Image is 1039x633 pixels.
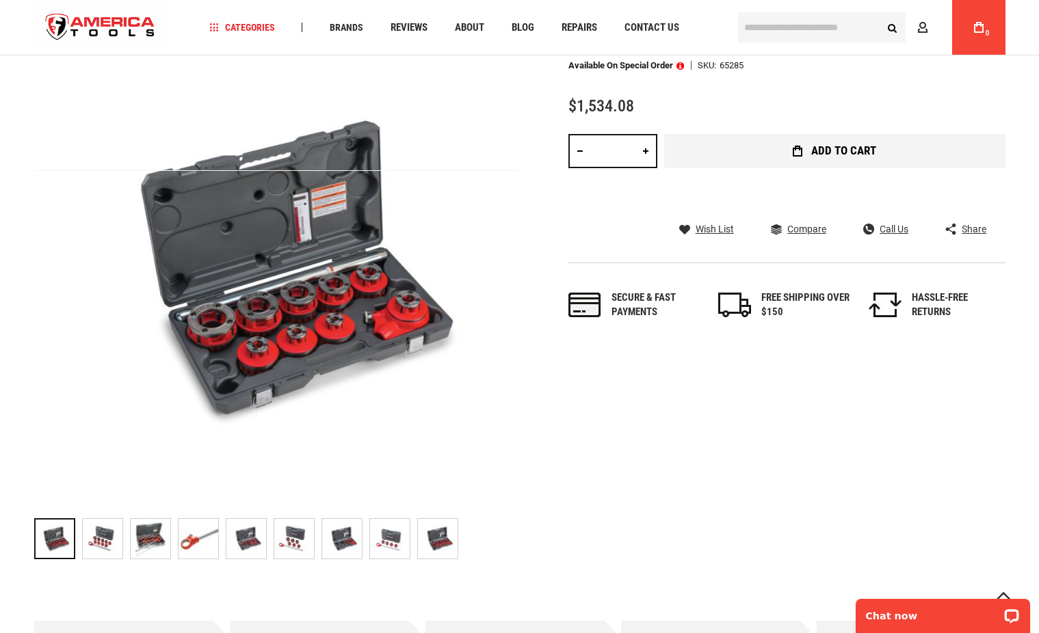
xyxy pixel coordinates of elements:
a: Repairs [555,18,603,37]
span: Add to Cart [811,145,876,157]
img: RIDGID 65285 BSPT [83,519,122,558]
span: Categories [209,23,275,32]
a: Call Us [863,223,908,235]
strong: SKU [698,61,720,70]
div: RIDGID 65285 BSPT [178,511,226,566]
a: Categories [203,18,281,37]
span: $1,534.08 [568,96,634,116]
span: Share [962,224,986,234]
a: About [449,18,490,37]
a: Contact Us [618,18,685,37]
p: Available on Special Order [568,61,684,70]
div: RIDGID 65285 BSPT [369,511,417,566]
div: RIDGID 65285 BSPT [226,511,274,566]
iframe: Secure express checkout frame [661,172,1008,212]
a: store logo [34,2,167,53]
span: Reviews [391,23,428,33]
div: RIDGID 65285 BSPT [274,511,321,566]
div: FREE SHIPPING OVER $150 [761,291,850,320]
button: Search [880,14,906,40]
img: RIDGID 65285 BSPT [179,519,218,558]
img: RIDGID 65285 BSPT [34,26,520,511]
div: 65285 [720,61,744,70]
a: Brands [324,18,369,37]
span: Contact Us [624,23,679,33]
span: Compare [787,224,826,234]
div: RIDGID 65285 BSPT [417,511,458,566]
a: Reviews [384,18,434,37]
span: Repairs [562,23,597,33]
div: RIDGID 65285 BSPT [321,511,369,566]
img: America Tools [34,2,167,53]
a: Compare [771,223,826,235]
span: About [455,23,484,33]
iframe: LiveChat chat widget [847,590,1039,633]
img: RIDGID 65285 BSPT [226,519,266,558]
a: Blog [505,18,540,37]
a: Wish List [679,223,734,235]
div: Secure & fast payments [611,291,700,320]
span: Blog [512,23,534,33]
span: Wish List [696,224,734,234]
img: payments [568,293,601,317]
span: Call Us [880,224,908,234]
div: RIDGID 65285 BSPT [130,511,178,566]
button: Add to Cart [664,134,1005,168]
img: RIDGID 65285 BSPT [370,519,410,558]
span: 0 [986,29,990,37]
img: RIDGID 65285 BSPT [322,519,362,558]
img: RIDGID 65285 BSPT [274,519,314,558]
img: RIDGID 65285 BSPT [418,519,458,558]
div: RIDGID 65285 BSPT [82,511,130,566]
span: Brands [330,23,363,32]
div: HASSLE-FREE RETURNS [912,291,1001,320]
img: returns [869,293,902,317]
div: RIDGID 65285 BSPT [34,511,82,566]
img: RIDGID 65285 BSPT [131,519,170,558]
img: shipping [718,293,751,317]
